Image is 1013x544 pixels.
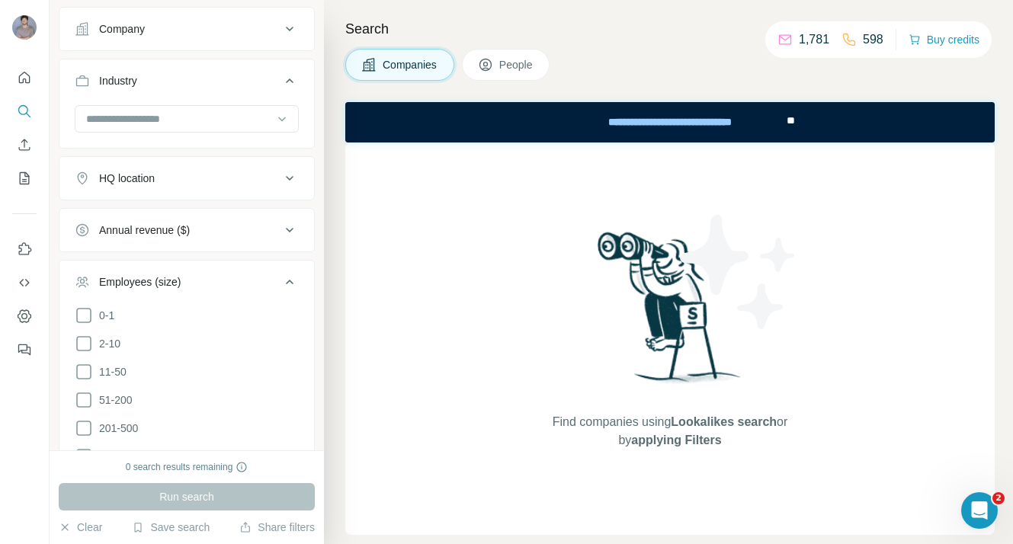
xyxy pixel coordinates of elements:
div: 0 search results remaining [126,460,248,474]
button: HQ location [59,160,314,197]
div: Company [99,21,145,37]
div: Annual revenue ($) [99,222,190,238]
button: Annual revenue ($) [59,212,314,248]
img: Avatar [12,15,37,40]
button: Search [12,98,37,125]
button: Clear [59,520,102,535]
button: Quick start [12,64,37,91]
img: Surfe Illustration - Woman searching with binoculars [591,228,749,398]
button: Industry [59,62,314,105]
span: applying Filters [631,434,721,446]
button: Save search [132,520,210,535]
button: Company [59,11,314,47]
span: Companies [383,57,438,72]
button: My lists [12,165,37,192]
iframe: Banner [345,102,995,142]
h4: Search [345,18,995,40]
span: 0-1 [93,308,114,323]
span: 2-10 [93,336,120,351]
button: Use Surfe on LinkedIn [12,235,37,263]
span: 2 [992,492,1005,504]
span: 201-500 [93,421,138,436]
button: Dashboard [12,302,37,330]
button: Buy credits [909,29,979,50]
span: Find companies using or by [548,413,792,450]
span: 11-50 [93,364,127,379]
button: Employees (size) [59,264,314,306]
p: 598 [863,30,883,49]
span: 501-1K [93,449,133,464]
p: 1,781 [799,30,829,49]
iframe: Intercom live chat [961,492,998,529]
button: Feedback [12,336,37,363]
div: HQ location [99,171,155,186]
div: Employees (size) [99,274,181,290]
button: Enrich CSV [12,131,37,158]
img: Surfe Illustration - Stars [670,203,807,341]
div: Industry [99,73,137,88]
span: People [499,57,534,72]
button: Use Surfe API [12,269,37,296]
span: 51-200 [93,392,133,408]
span: Lookalikes search [671,415,777,428]
button: Share filters [239,520,315,535]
